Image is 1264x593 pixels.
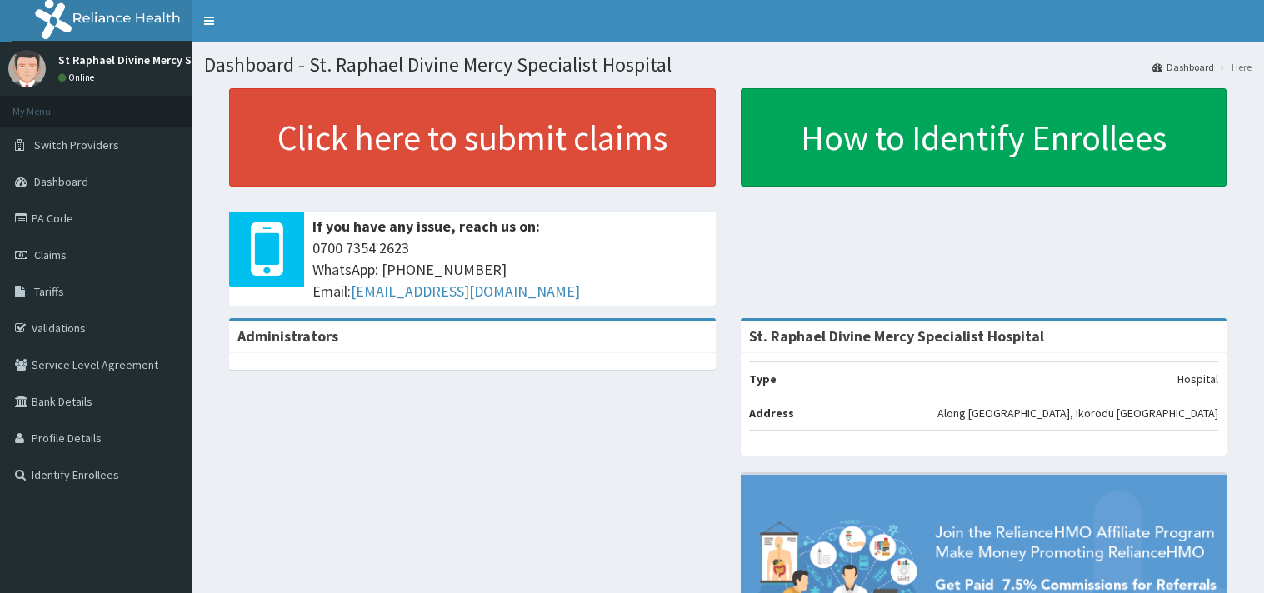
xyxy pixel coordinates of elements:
[34,137,119,152] span: Switch Providers
[34,284,64,299] span: Tariffs
[1216,60,1252,74] li: Here
[1152,60,1214,74] a: Dashboard
[312,217,540,236] b: If you have any issue, reach us on:
[1177,371,1218,387] p: Hospital
[937,405,1218,421] p: Along [GEOGRAPHIC_DATA], Ikorodu [GEOGRAPHIC_DATA]
[312,237,707,301] span: 0700 7354 2623 WhatsApp: [PHONE_NUMBER] Email:
[351,282,580,301] a: [EMAIL_ADDRESS][DOMAIN_NAME]
[204,54,1252,76] h1: Dashboard - St. Raphael Divine Mercy Specialist Hospital
[749,406,794,421] b: Address
[229,88,716,187] a: Click here to submit claims
[749,371,777,386] b: Type
[741,88,1227,187] a: How to Identify Enrollees
[58,72,98,83] a: Online
[749,326,1044,346] strong: St. Raphael Divine Mercy Specialist Hospital
[8,50,46,87] img: User Image
[34,174,88,189] span: Dashboard
[34,247,67,262] span: Claims
[58,54,285,66] p: St Raphael Divine Mercy Specialist Hospital
[237,326,338,346] b: Administrators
